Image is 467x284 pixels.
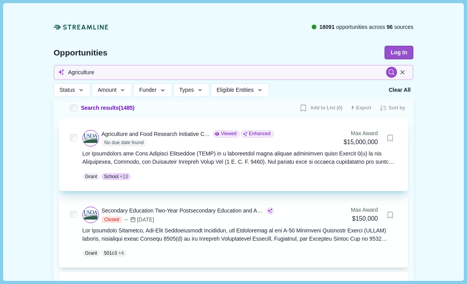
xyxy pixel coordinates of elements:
[83,130,99,146] img: USDA.png
[348,102,374,114] button: Export results to CSV (250 max)
[120,173,128,180] span: + 13
[59,87,75,94] span: Status
[83,206,397,257] a: Secondary Education Two-Year Postsecondary Education and Agriculture in the K-12 Classroom Challe...
[54,65,413,80] input: Search for funding
[383,131,397,145] button: Bookmark this grant.
[104,173,119,180] p: School
[211,84,269,97] button: Eligible Entities
[217,87,254,94] span: Eligible Entities
[383,208,397,222] button: Bookmark this grant.
[343,129,378,138] div: Max Award
[351,206,378,214] div: Max Award
[133,84,172,97] button: Funder
[102,216,122,223] span: Closed
[387,24,393,30] span: 96
[102,130,210,138] div: Agriculture and Food Research Initiative Competitive Grants Program Foundational and Applied Scie...
[83,150,397,166] div: Lor Ipsumdolors ame Cons Adipisci Elitseddoe (TEMP) in u laboreetdol magna aliquae adminimven qui...
[81,104,135,112] span: Search results ( 1485 )
[123,216,154,224] div: [DATE]
[343,138,378,147] div: $15,000,000
[377,102,408,114] button: Sort by
[221,130,237,138] span: Viewed
[54,48,108,57] span: Opportunities
[83,207,99,223] img: USDA.png
[104,250,117,257] p: 501c3
[384,46,413,59] button: Log In
[249,130,270,138] span: Enhanced
[98,87,117,94] span: Amount
[351,214,378,224] div: $150,000
[85,173,97,180] p: Grant
[319,24,334,30] span: 18091
[102,207,266,215] div: Secondary Education Two-Year Postsecondary Education and Agriculture in the K-12 Classroom Challe...
[102,139,147,146] span: No due date found
[173,84,209,97] button: Types
[319,23,413,31] span: opportunities across sources
[386,84,413,97] button: Clear All
[85,250,97,257] p: Grant
[179,87,194,94] span: Types
[83,129,397,180] a: Agriculture and Food Research Initiative Competitive Grants Program Foundational and Applied Scie...
[119,250,124,257] span: + 4
[139,87,156,94] span: Funder
[92,84,132,97] button: Amount
[296,102,345,114] button: Add to List (0)
[54,84,90,97] button: Status
[83,227,397,243] div: Lor Ipsumdolo Sitametco, Adi-Elit Seddoeiusmodt Incididun, utl Etdoloremag al eni A-50 Minimveni ...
